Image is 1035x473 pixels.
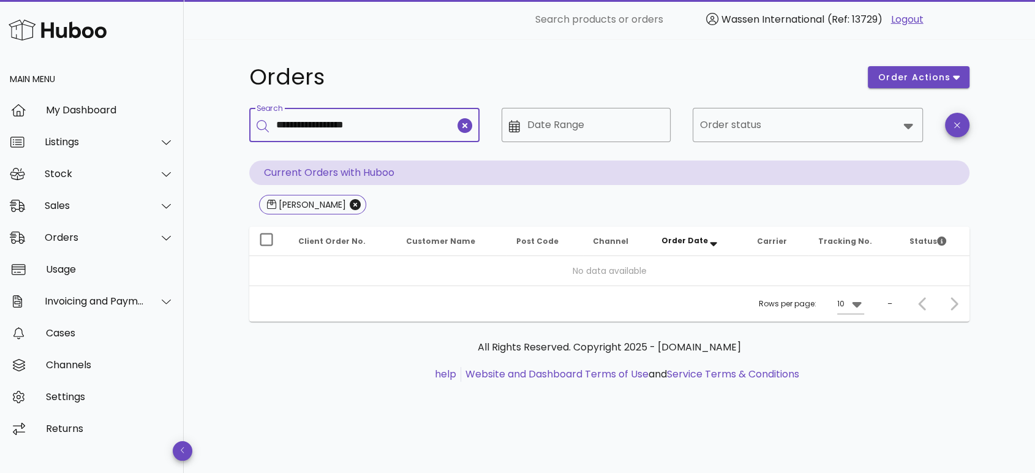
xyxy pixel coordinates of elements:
span: Status [909,236,946,246]
button: clear icon [457,118,472,133]
div: Stock [45,168,145,180]
label: Search [257,104,282,113]
span: Channel [593,236,628,246]
div: 10Rows per page: [837,294,864,314]
div: Orders [45,232,145,243]
h1: Orders [249,66,853,88]
span: Wassen International [721,12,824,26]
span: Client Order No. [298,236,366,246]
button: order actions [868,66,969,88]
th: Channel [583,227,652,256]
div: – [887,298,892,309]
th: Order Date: Sorted descending. Activate to remove sorting. [652,227,747,256]
div: Cases [46,327,174,339]
span: (Ref: 13729) [827,12,883,26]
th: Carrier [747,227,808,256]
div: Usage [46,263,174,275]
div: Rows per page: [759,286,864,322]
th: Customer Name [396,227,506,256]
div: [PERSON_NAME] [276,199,346,211]
a: Logout [891,12,924,27]
span: Carrier [757,236,787,246]
th: Client Order No. [288,227,396,256]
th: Status [900,227,969,256]
span: Customer Name [406,236,475,246]
a: help [435,367,456,381]
div: Settings [46,391,174,403]
th: Post Code [506,227,583,256]
span: Post Code [516,236,559,246]
a: Service Terms & Conditions [667,367,799,381]
div: Invoicing and Payments [45,295,145,307]
span: Order Date [661,235,708,246]
div: Returns [46,423,174,434]
div: Order status [693,108,923,142]
span: Tracking No. [818,236,872,246]
div: Listings [45,136,145,148]
span: order actions [878,71,951,84]
button: Close [350,199,361,210]
img: Huboo Logo [9,17,107,43]
div: Channels [46,359,174,371]
a: Website and Dashboard Terms of Use [465,367,649,381]
div: Sales [45,200,145,211]
div: My Dashboard [46,104,174,116]
p: All Rights Reserved. Copyright 2025 - [DOMAIN_NAME] [259,340,960,355]
p: Current Orders with Huboo [249,161,969,185]
td: No data available [249,256,969,286]
li: and [461,367,799,382]
th: Tracking No. [808,227,900,256]
div: 10 [837,298,845,309]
